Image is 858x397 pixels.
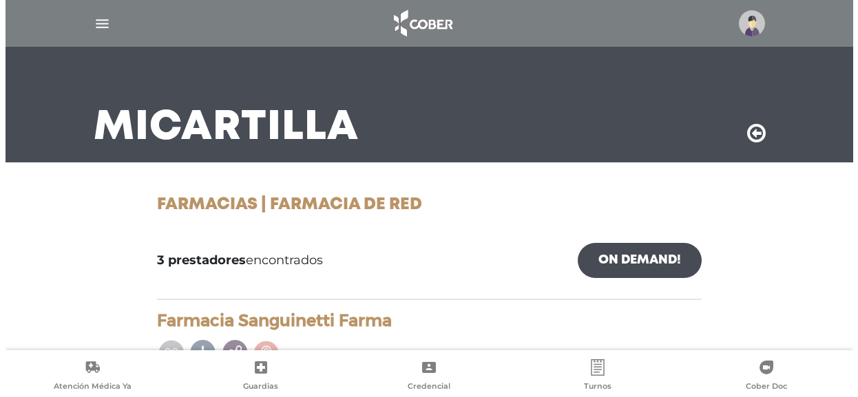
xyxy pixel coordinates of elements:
[676,359,845,394] a: Cober Doc
[339,359,508,394] a: Credencial
[151,253,240,268] b: 3 prestadores
[508,359,677,394] a: Turnos
[151,195,696,215] h1: Farmacias | Farmacia De Red
[88,15,105,32] img: Cober_menu-lines-white.svg
[171,359,340,394] a: Guardias
[151,251,317,270] span: encontrados
[48,381,126,394] span: Atención Médica Ya
[402,381,445,394] span: Credencial
[572,243,696,278] a: On Demand!
[151,311,696,331] h4: Farmacia Sanguinetti Farma
[238,381,273,394] span: Guardias
[740,381,782,394] span: Cober Doc
[381,7,453,40] img: logo_cober_home-white.png
[88,110,353,146] h3: Mi Cartilla
[3,359,171,394] a: Atención Médica Ya
[578,381,606,394] span: Turnos
[733,10,760,36] img: profile-placeholder.svg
